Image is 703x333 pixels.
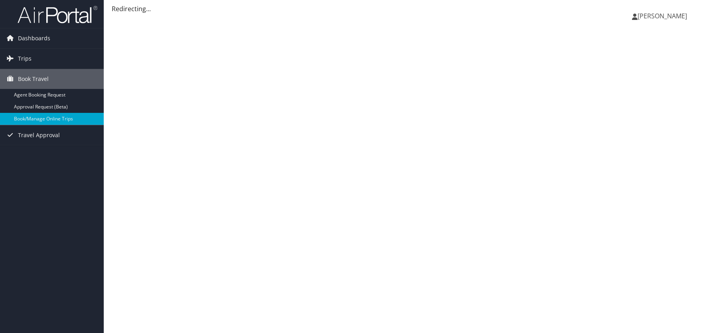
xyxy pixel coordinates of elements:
span: Travel Approval [18,125,60,145]
img: airportal-logo.png [18,5,97,24]
span: Trips [18,49,32,69]
a: [PERSON_NAME] [632,4,695,28]
span: Dashboards [18,28,50,48]
div: Redirecting... [112,4,695,14]
span: [PERSON_NAME] [638,12,687,20]
span: Book Travel [18,69,49,89]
